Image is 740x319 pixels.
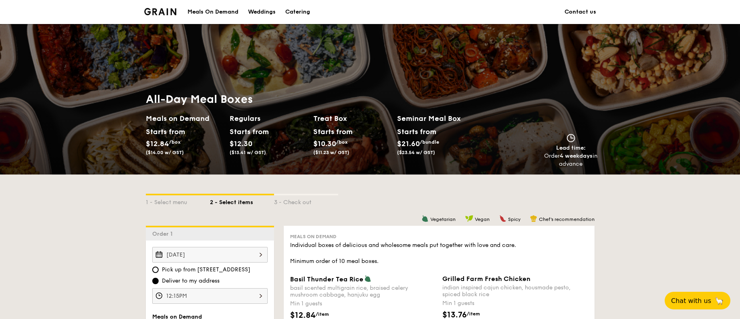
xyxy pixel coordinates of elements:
[364,275,371,282] img: icon-vegetarian.fe4039eb.svg
[560,152,593,159] strong: 4 weekdays
[465,215,473,222] img: icon-vegan.f8ff3823.svg
[230,150,266,155] span: ($13.41 w/ GST)
[442,284,588,298] div: indian inspired cajun chicken, housmade pesto, spiced black rice
[671,297,711,305] span: Chat with us
[313,139,336,148] span: $10.30
[146,195,210,207] div: 1 - Select menu
[290,300,436,308] div: Min 1 guests
[230,113,307,124] h2: Regulars
[313,126,349,138] div: Starts from
[313,113,391,124] h2: Treat Box
[169,139,181,145] span: /box
[565,134,577,142] img: icon-clock.2db775ea.svg
[556,144,586,151] span: Lead time:
[539,217,595,222] span: Chef's recommendation
[146,92,481,106] h1: All-Day Meal Boxes
[290,234,337,239] span: Meals on Demand
[397,139,420,148] span: $21.60
[230,139,252,148] span: $12.30
[290,285,436,298] div: basil scented multigrain rice, braised celery mushroom cabbage, hanjuku egg
[146,150,184,155] span: ($14.00 w/ GST)
[316,311,329,317] span: /item
[152,267,159,273] input: Pick up from [STREET_ADDRESS]
[274,195,338,207] div: 3 - Check out
[162,277,220,285] span: Deliver to my address
[421,215,429,222] img: icon-vegetarian.fe4039eb.svg
[144,8,177,15] img: Grain
[430,217,456,222] span: Vegetarian
[467,311,480,317] span: /item
[152,278,159,284] input: Deliver to my address
[290,275,363,283] span: Basil Thunder Tea Rice
[146,113,223,124] h2: Meals on Demand
[230,126,265,138] div: Starts from
[146,126,181,138] div: Starts from
[420,139,439,145] span: /bundle
[714,296,724,305] span: 🦙
[210,195,274,207] div: 2 - Select items
[397,113,481,124] h2: Seminar Meal Box
[397,150,435,155] span: ($23.54 w/ GST)
[442,275,530,283] span: Grilled Farm Fresh Chicken
[152,231,176,237] span: Order 1
[152,247,268,263] input: Event date
[290,241,588,265] div: Individual boxes of delicious and wholesome meals put together with love and care. Minimum order ...
[530,215,537,222] img: icon-chef-hat.a58ddaea.svg
[508,217,520,222] span: Spicy
[397,126,436,138] div: Starts from
[336,139,348,145] span: /box
[665,292,730,309] button: Chat with us🦙
[152,288,268,304] input: Event time
[499,215,506,222] img: icon-spicy.37a8142b.svg
[146,139,169,148] span: $12.84
[162,266,250,274] span: Pick up from [STREET_ADDRESS]
[313,150,349,155] span: ($11.23 w/ GST)
[144,8,177,15] a: Logotype
[475,217,490,222] span: Vegan
[544,152,598,168] div: Order in advance
[442,299,588,307] div: Min 1 guests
